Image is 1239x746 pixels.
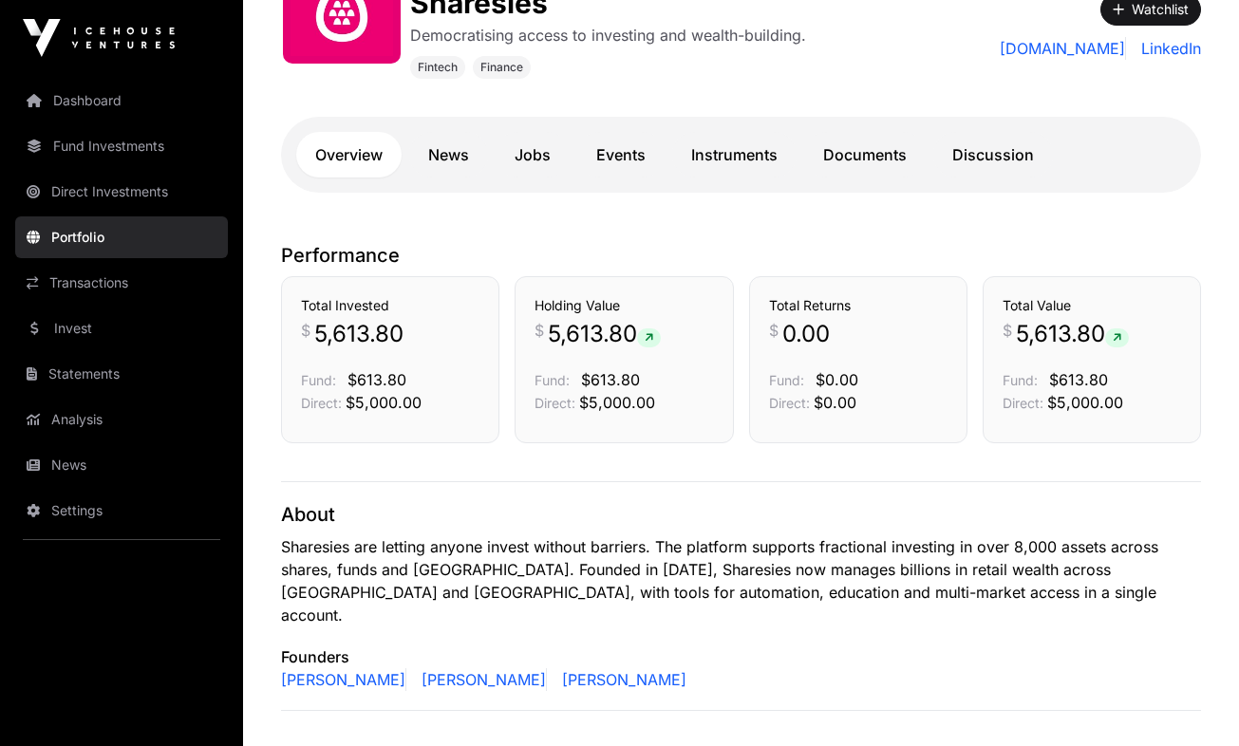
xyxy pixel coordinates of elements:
span: Fund: [301,372,336,388]
p: Democratising access to investing and wealth-building. [410,24,806,47]
a: News [15,444,228,486]
a: Direct Investments [15,171,228,213]
span: 0.00 [782,319,830,349]
span: $613.80 [347,370,406,389]
h3: Holding Value [535,296,713,315]
a: LinkedIn [1134,37,1201,60]
a: Instruments [672,132,797,177]
span: Direct: [769,395,810,411]
a: News [409,132,488,177]
a: Jobs [496,132,570,177]
nav: Tabs [296,132,1186,177]
span: $0.00 [816,370,858,389]
span: Fintech [418,60,458,75]
span: $ [301,319,310,342]
p: Sharesies are letting anyone invest without barriers. The platform supports fractional investing ... [281,535,1201,626]
h3: Total Invested [301,296,479,315]
p: About [281,501,1201,528]
p: Performance [281,242,1201,269]
a: Events [577,132,665,177]
iframe: Chat Widget [1144,655,1239,746]
a: Discussion [933,132,1053,177]
a: Fund Investments [15,125,228,167]
span: $5,000.00 [346,393,422,412]
a: Dashboard [15,80,228,121]
span: 5,613.80 [548,319,661,349]
span: Direct: [1003,395,1043,411]
a: Portfolio [15,216,228,258]
img: Icehouse Ventures Logo [23,19,175,57]
a: Documents [804,132,926,177]
a: [DOMAIN_NAME] [1000,37,1126,60]
span: $5,000.00 [1047,393,1123,412]
a: Invest [15,308,228,349]
a: Settings [15,490,228,532]
span: $ [769,319,779,342]
h3: Total Value [1003,296,1181,315]
a: Analysis [15,399,228,440]
span: 5,613.80 [1016,319,1129,349]
a: [PERSON_NAME] [414,668,547,691]
h3: Total Returns [769,296,948,315]
a: Overview [296,132,402,177]
span: $ [535,319,544,342]
a: Transactions [15,262,228,304]
a: [PERSON_NAME] [554,668,686,691]
span: 5,613.80 [314,319,404,349]
span: Direct: [301,395,342,411]
a: [PERSON_NAME] [281,668,406,691]
span: Fund: [535,372,570,388]
span: Fund: [769,372,804,388]
span: Direct: [535,395,575,411]
p: Founders [281,645,1201,668]
span: $5,000.00 [579,393,655,412]
span: $613.80 [1049,370,1108,389]
a: Statements [15,353,228,395]
span: Fund: [1003,372,1038,388]
span: Finance [480,60,523,75]
span: $0.00 [814,393,856,412]
span: $ [1003,319,1012,342]
span: $613.80 [581,370,640,389]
